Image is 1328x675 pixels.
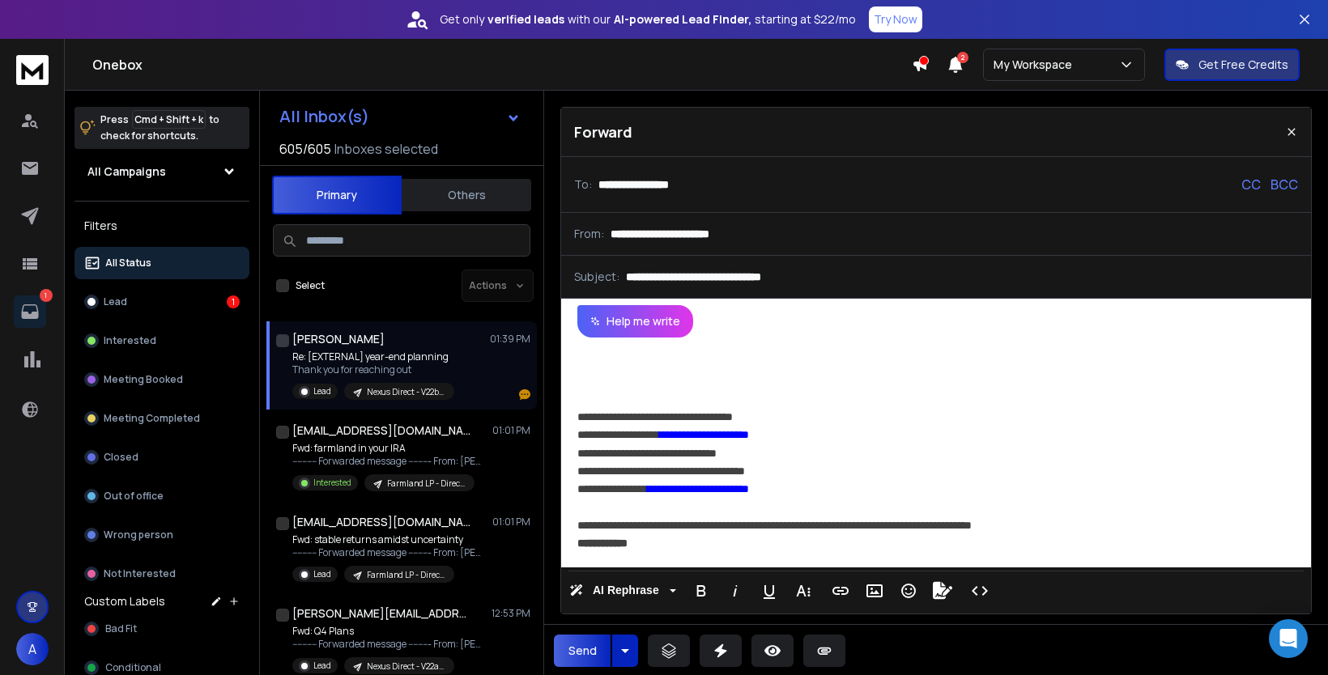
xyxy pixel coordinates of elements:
[74,247,249,279] button: All Status
[104,334,156,347] p: Interested
[387,478,465,490] p: Farmland LP - Direct Channel - Rani
[292,605,470,622] h1: [PERSON_NAME][EMAIL_ADDRESS][DOMAIN_NAME]
[104,529,173,541] p: Wrong person
[957,52,968,63] span: 2
[100,112,219,144] p: Press to check for shortcuts.
[84,593,165,609] h3: Custom Labels
[893,575,924,607] button: Emoticons
[313,385,331,397] p: Lead
[869,6,922,32] button: Try Now
[292,514,470,530] h1: [EMAIL_ADDRESS][DOMAIN_NAME]
[994,57,1079,73] p: My Workspace
[574,176,592,193] p: To:
[367,386,445,398] p: Nexus Direct - V22b Messaging - Q4/Giving [DATE] planning - retarget
[566,575,679,607] button: AI Rephrase
[292,625,487,638] p: Fwd: Q4 Plans
[788,575,819,607] button: More Text
[74,613,249,645] button: Bad Fit
[859,575,890,607] button: Insert Image (⌘P)
[492,607,530,620] p: 12:53 PM
[105,661,161,674] span: Conditional
[292,455,487,468] p: ---------- Forwarded message --------- From: [PERSON_NAME]
[825,575,856,607] button: Insert Link (⌘K)
[577,305,693,337] button: Help me write
[105,257,151,270] p: All Status
[74,558,249,590] button: Not Interested
[490,333,530,346] p: 01:39 PM
[104,412,200,425] p: Meeting Completed
[104,295,127,308] p: Lead
[272,176,402,214] button: Primary
[292,442,487,455] p: Fwd: farmland in your IRA
[292,331,385,347] h1: [PERSON_NAME]
[492,516,530,529] p: 01:01 PM
[1271,175,1298,194] p: BCC
[74,441,249,473] button: Closed
[402,177,531,213] button: Others
[334,139,438,159] h3: Inboxes selected
[574,269,619,285] p: Subject:
[279,108,369,125] h1: All Inbox(s)
[1198,57,1288,73] p: Get Free Credits
[74,155,249,188] button: All Campaigns
[292,638,487,651] p: ---------- Forwarded message --------- From: [PERSON_NAME]
[74,214,249,237] h3: Filters
[720,575,751,607] button: Italic (⌘I)
[367,660,445,673] p: Nexus Direct - V22a Messaging - Q4/Giving [DATE] planning - new prospects
[104,490,164,503] p: Out of office
[87,163,166,180] h1: All Campaigns
[487,11,564,28] strong: verified leads
[574,121,632,143] p: Forward
[313,660,331,672] p: Lead
[104,373,183,386] p: Meeting Booked
[16,55,49,85] img: logo
[590,584,662,597] span: AI Rephrase
[614,11,751,28] strong: AI-powered Lead Finder,
[1164,49,1300,81] button: Get Free Credits
[492,424,530,437] p: 01:01 PM
[964,575,995,607] button: Code View
[927,575,958,607] button: Signature
[313,568,331,580] p: Lead
[574,226,604,242] p: From:
[554,635,611,667] button: Send
[266,100,534,133] button: All Inbox(s)
[292,533,487,546] p: Fwd: stable returns amidst uncertainty
[440,11,856,28] p: Get only with our starting at $22/mo
[74,519,249,551] button: Wrong person
[292,546,487,559] p: ---------- Forwarded message --------- From: [PERSON_NAME]
[105,622,137,635] span: Bad Fit
[292,363,454,376] p: Thank you for reaching out
[74,402,249,435] button: Meeting Completed
[367,569,445,581] p: Farmland LP - Direct Channel - [PERSON_NAME]
[292,350,454,363] p: Re: [EXTERNAL] year-end planning
[74,363,249,396] button: Meeting Booked
[74,480,249,512] button: Out of office
[14,295,46,328] a: 1
[313,477,351,489] p: Interested
[40,289,53,302] p: 1
[1269,619,1308,658] div: Open Intercom Messenger
[296,279,325,292] label: Select
[754,575,785,607] button: Underline (⌘U)
[74,286,249,318] button: Lead1
[279,139,331,159] span: 605 / 605
[874,11,917,28] p: Try Now
[132,110,206,129] span: Cmd + Shift + k
[1241,175,1261,194] p: CC
[74,325,249,357] button: Interested
[104,451,138,464] p: Closed
[92,55,912,74] h1: Onebox
[686,575,717,607] button: Bold (⌘B)
[104,567,176,580] p: Not Interested
[227,295,240,308] div: 1
[16,633,49,665] button: A
[292,422,470,439] h1: [EMAIL_ADDRESS][DOMAIN_NAME]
